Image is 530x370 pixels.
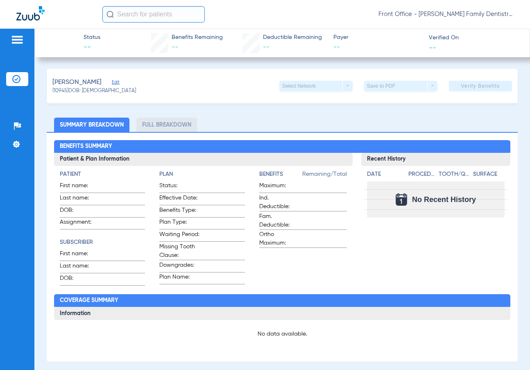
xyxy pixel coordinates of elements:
[473,170,505,182] app-breakdown-title: Surface
[172,33,223,42] span: Benefits Remaining
[60,274,100,285] span: DOB:
[84,33,100,42] span: Status
[412,195,476,204] span: No Recent History
[378,10,514,18] span: Front Office - [PERSON_NAME] Family Dentistry
[60,182,100,193] span: First name:
[112,79,119,87] span: Edit
[54,153,353,166] h3: Patient & Plan Information
[159,261,199,272] span: Downgrades:
[259,182,299,193] span: Maximum:
[259,212,299,229] span: Fam. Deductible:
[333,42,421,52] span: --
[60,170,145,179] h4: Patient
[159,170,245,179] h4: Plan
[60,250,100,261] span: First name:
[263,33,322,42] span: Deductible Remaining
[172,44,178,50] span: --
[159,218,199,229] span: Plan Type:
[60,330,505,338] p: No data available.
[159,194,199,205] span: Effective Date:
[60,262,100,273] span: Last name:
[136,118,197,132] li: Full Breakdown
[11,35,24,45] img: hamburger-icon
[408,170,436,179] h4: Procedure
[333,33,421,42] span: Payer
[60,206,100,217] span: DOB:
[16,6,45,20] img: Zuub Logo
[489,331,530,370] iframe: Chat Widget
[473,170,505,179] h4: Surface
[259,194,299,211] span: Ind. Deductible:
[106,11,114,18] img: Search Icon
[429,34,517,42] span: Verified On
[60,238,145,247] h4: Subscriber
[52,88,136,95] span: (10945) DOB: [DEMOGRAPHIC_DATA]
[159,182,199,193] span: Status:
[54,307,511,320] h3: Information
[367,170,401,179] h4: Date
[259,170,302,179] h4: Benefits
[439,170,470,182] app-breakdown-title: Tooth/Quad
[159,243,199,260] span: Missing Tooth Clause:
[84,42,100,52] span: --
[302,170,347,182] span: Remaining/Total
[159,273,199,284] span: Plan Name:
[60,218,100,229] span: Assignment:
[102,6,205,23] input: Search for patients
[159,206,199,217] span: Benefits Type:
[429,43,436,52] span: --
[263,44,270,50] span: --
[54,118,129,132] li: Summary Breakdown
[159,230,199,241] span: Waiting Period:
[259,170,302,182] app-breakdown-title: Benefits
[361,153,511,166] h3: Recent History
[52,77,102,88] span: [PERSON_NAME]
[439,170,470,179] h4: Tooth/Quad
[54,294,511,307] h2: Coverage Summary
[54,140,511,153] h2: Benefits Summary
[396,193,407,206] img: Calendar
[367,170,401,182] app-breakdown-title: Date
[60,194,100,205] span: Last name:
[259,230,299,247] span: Ortho Maximum:
[408,170,436,182] app-breakdown-title: Procedure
